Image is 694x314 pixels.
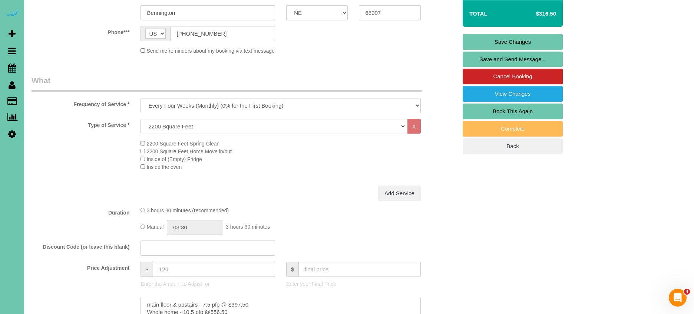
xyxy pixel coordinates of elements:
a: Book This Again [463,104,563,119]
span: 3 hours 30 minutes (recommended) [146,207,229,213]
a: Save Changes [463,34,563,50]
label: Type of Service * [26,119,135,129]
span: Send me reminders about my booking via text message [146,48,275,54]
span: 4 [684,289,690,295]
span: 3 hours 30 minutes [226,224,270,230]
strong: Total [469,10,488,17]
span: 2200 Square Feet Home Move in/out [146,148,232,154]
a: Save and Send Message... [463,52,563,67]
span: Inside of (Empty) Fridge [146,156,202,162]
label: Discount Code (or leave this blank) [26,241,135,251]
label: Duration [26,206,135,216]
label: Price Adjustment [26,262,135,272]
span: Manual [146,224,163,230]
img: Automaid Logo [4,7,19,18]
input: final price [298,262,421,277]
h4: $316.50 [514,11,556,17]
iframe: Intercom live chat [669,289,687,307]
p: Enter the Amount to Adjust, or [141,280,275,288]
span: $ [141,262,153,277]
legend: What [32,75,422,92]
a: Back [463,138,563,154]
p: Enter your Final Price [286,280,421,288]
span: $ [286,262,298,277]
a: View Changes [463,86,563,102]
a: Cancel Booking [463,69,563,84]
a: Add Service [378,186,421,201]
span: Inside the oven [146,164,182,170]
span: 2200 Square Feet Spring Clean [146,141,219,147]
label: Frequency of Service * [26,98,135,108]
